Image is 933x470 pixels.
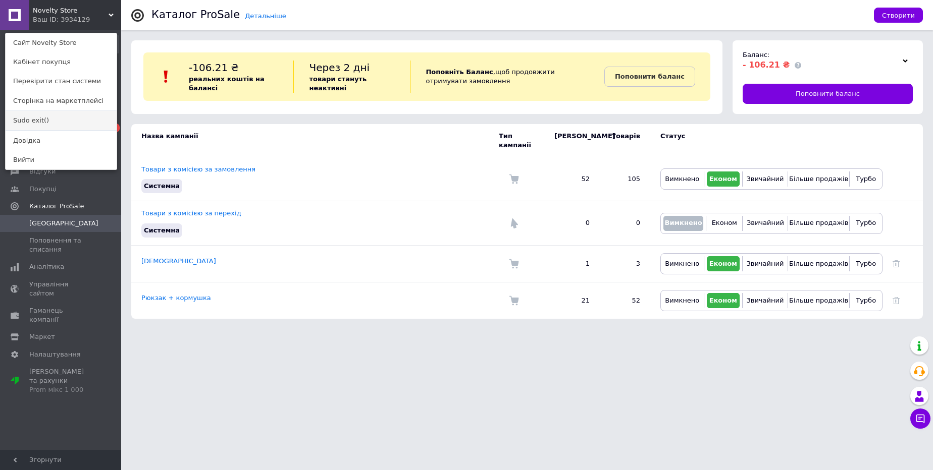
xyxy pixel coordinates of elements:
button: Більше продажів [791,216,847,231]
img: Комісія за замовлення [509,296,519,306]
span: Налаштування [29,350,81,359]
a: Товари з комісією за перехід [141,209,241,217]
span: Відгуки [29,167,56,176]
b: Поповніть Баланс [426,68,493,76]
button: Турбо [852,216,879,231]
span: Управління сайтом [29,280,93,298]
a: Видалити [893,260,900,267]
span: Економ [709,260,737,267]
div: Ваш ID: 3934129 [33,15,75,24]
span: Турбо [856,219,876,226]
div: , щоб продовжити отримувати замовлення [410,61,604,93]
span: Поповнення та списання [29,236,93,254]
button: Економ [707,256,740,271]
button: Вимкнено [663,256,701,271]
b: Поповнити баланс [615,73,685,80]
img: Комісія за замовлення [509,259,519,269]
span: Аналітика [29,262,64,271]
span: - 106.21 ₴ [743,60,790,70]
div: Prom мікс 1 000 [29,385,93,394]
button: Звичайний [745,216,785,231]
button: Звичайний [745,256,785,271]
span: Системна [144,182,180,190]
span: Вимкнено [664,219,702,226]
span: Вимкнено [665,260,699,267]
button: Турбо [852,293,879,308]
td: [PERSON_NAME] [544,124,600,157]
span: Турбо [856,175,876,183]
button: Економ [707,171,740,187]
span: Більше продажів [789,219,848,226]
td: Товарів [600,124,650,157]
button: Турбо [852,171,879,187]
span: [GEOGRAPHIC_DATA] [29,219,98,228]
span: Більше продажів [789,297,848,304]
td: Тип кампанії [499,124,544,157]
td: 3 [600,245,650,282]
button: Створити [874,8,923,23]
span: Баланс: [743,51,769,58]
span: Вимкнено [665,297,699,304]
td: 105 [600,157,650,201]
span: Покупці [29,185,57,194]
button: Вимкнено [663,216,703,231]
span: Турбо [856,260,876,267]
a: Рюкзак + кормушка [141,294,211,302]
span: Більше продажів [789,260,848,267]
button: Вимкнено [663,171,701,187]
img: Комісія за замовлення [509,174,519,184]
button: Більше продажів [791,293,847,308]
button: Економ [709,216,740,231]
td: 52 [544,157,600,201]
span: Novelty Store [33,6,109,15]
img: Комісія за перехід [509,218,519,228]
span: Економ [709,175,737,183]
button: Більше продажів [791,171,847,187]
span: Поповнити баланс [796,89,860,98]
a: Довідка [6,131,117,150]
span: Через 2 дні [309,62,370,74]
span: Створити [882,12,915,19]
b: реальних коштів на балансі [189,75,265,92]
button: Вимкнено [663,293,701,308]
span: Звичайний [746,260,784,267]
span: Звичайний [746,297,784,304]
td: 52 [600,282,650,319]
span: Турбо [856,297,876,304]
a: Товари з комісією за замовлення [141,165,255,173]
span: Гаманець компанії [29,306,93,324]
a: Сторінка на маркетплейсі [6,91,117,110]
td: 0 [600,201,650,245]
span: Більше продажів [789,175,848,183]
span: [PERSON_NAME] та рахунки [29,367,93,395]
a: [DEMOGRAPHIC_DATA] [141,257,216,265]
td: 1 [544,245,600,282]
a: Кабінет покупця [6,52,117,72]
span: Маркет [29,332,55,341]
td: Статус [650,124,883,157]
div: Каталог ProSale [151,10,240,20]
span: Каталог ProSale [29,202,84,211]
span: Звичайний [746,175,784,183]
img: :exclamation: [159,69,174,84]
a: Вийти [6,150,117,169]
button: Більше продажів [791,256,847,271]
a: Перевірити стан системи [6,72,117,91]
a: Поповнити баланс [604,67,695,87]
a: Детальніше [245,12,286,20]
a: Sudo exit() [6,111,117,130]
span: Звичайний [747,219,784,226]
button: Звичайний [745,171,785,187]
span: Економ [712,219,737,226]
a: Видалити [893,297,900,304]
td: 21 [544,282,600,319]
td: 0 [544,201,600,245]
button: Звичайний [745,293,785,308]
td: Назва кампанії [131,124,499,157]
b: товари стануть неактивні [309,75,367,92]
button: Економ [707,293,740,308]
a: Сайт Novelty Store [6,33,117,52]
button: Чат з покупцем [910,408,930,429]
a: Поповнити баланс [743,84,913,104]
span: Системна [144,226,180,234]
